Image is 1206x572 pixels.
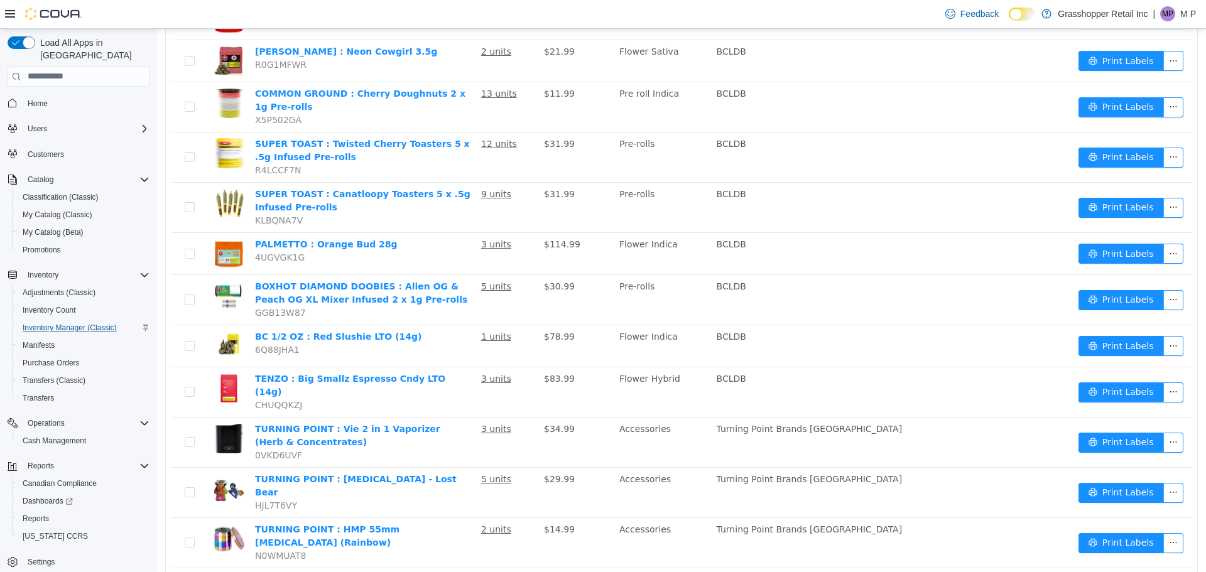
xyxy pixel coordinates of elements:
span: Adjustments (Classic) [23,288,95,298]
span: Reports [23,458,149,473]
span: Operations [23,416,149,431]
span: HJL7T6VY [98,472,140,482]
button: icon: ellipsis [1006,22,1026,42]
td: Pre roll Indica [457,53,555,104]
span: Catalog [23,172,149,187]
img: Cova [25,8,82,20]
span: $21.99 [387,18,418,28]
span: Load All Apps in [GEOGRAPHIC_DATA] [35,36,149,62]
button: icon: ellipsis [1006,169,1026,189]
td: Flower Indica [457,204,555,246]
span: Inventory [23,267,149,283]
p: Grasshopper Retail Inc [1058,6,1148,21]
span: KLBQNA7V [98,186,146,197]
img: PALMETTO : Orange Bud 28g hero shot [57,209,88,240]
span: Turning Point Brands [GEOGRAPHIC_DATA] [560,495,746,505]
u: 5 units [324,252,354,262]
span: 6Q88JHA1 [98,316,143,326]
span: Users [28,124,47,134]
span: Home [23,95,149,111]
u: 3 units [324,345,354,355]
a: Inventory Manager (Classic) [18,320,122,335]
img: SUPER TOAST : Canatloopy Toasters 5 x .5g Infused Pre-rolls hero shot [57,159,88,190]
span: Classification (Classic) [23,192,99,202]
td: Accessories [457,439,555,489]
span: Home [28,99,48,109]
u: 2 units [324,18,354,28]
span: X5P502GA [98,86,144,96]
a: Dashboards [13,492,155,510]
a: My Catalog (Classic) [18,207,97,222]
span: Turning Point Brands [GEOGRAPHIC_DATA] [560,395,746,405]
button: My Catalog (Beta) [13,224,155,241]
button: icon: ellipsis [1006,68,1026,89]
button: icon: printerPrint Labels [921,215,1007,235]
button: icon: ellipsis [1006,404,1026,424]
button: Reports [3,457,155,475]
span: $30.99 [387,252,418,262]
span: N0WMUAT8 [98,522,149,532]
a: Dashboards [18,494,78,509]
button: icon: printerPrint Labels [921,454,1007,474]
img: BC 1/2 OZ : Red Slushie LTO (14g) hero shot [57,301,88,333]
span: $31.99 [387,110,418,120]
span: Transfers (Classic) [23,375,85,386]
button: icon: ellipsis [1006,454,1026,474]
span: GGB13W87 [98,279,149,289]
button: Settings [3,553,155,571]
a: Manifests [18,338,60,353]
button: Inventory [3,266,155,284]
span: Classification (Classic) [18,190,149,205]
button: Catalog [3,171,155,188]
a: Settings [23,554,60,569]
button: icon: ellipsis [1006,261,1026,281]
img: BC SMALLS : Neon Cowgirl 3.5g hero shot [57,16,88,48]
a: PALMETTO : Orange Bud 28g [98,210,241,220]
a: Classification (Classic) [18,190,104,205]
a: Reports [18,511,54,526]
span: Transfers [18,391,149,406]
button: icon: printerPrint Labels [921,119,1007,139]
button: Operations [3,414,155,432]
a: Cash Management [18,433,91,448]
span: My Catalog (Beta) [23,227,84,237]
button: Canadian Compliance [13,475,155,492]
button: Catalog [23,172,58,187]
td: Accessories [457,489,555,539]
button: icon: ellipsis [1006,215,1026,235]
span: Customers [23,146,149,162]
input: Dark Mode [1009,8,1035,21]
span: Inventory Count [18,303,149,318]
span: BCLDB [560,110,589,120]
span: Purchase Orders [23,358,80,368]
span: Inventory Manager (Classic) [23,323,117,333]
button: Reports [23,458,59,473]
span: Settings [23,554,149,569]
button: Promotions [13,241,155,259]
p: M P [1180,6,1196,21]
a: TENZO : Big Smallz Espresso Cndy LTO (14g) [98,345,288,368]
span: $114.99 [387,210,423,220]
span: $31.99 [387,160,418,170]
button: Inventory [23,267,63,283]
a: Purchase Orders [18,355,85,370]
span: My Catalog (Beta) [18,225,149,240]
span: Dashboards [23,496,73,506]
img: TURNING POINT : Vie 2 in 1 Vaporizer (Herb & Concentrates) hero shot [57,394,88,425]
u: 1 units [324,303,354,313]
u: 3 units [324,210,354,220]
a: Transfers [18,391,59,406]
img: TENZO : Big Smallz Espresso Cndy LTO (14g) hero shot [57,343,88,375]
span: $11.99 [387,60,418,70]
span: BCLDB [560,160,589,170]
span: Reports [18,511,149,526]
button: icon: printerPrint Labels [921,22,1007,42]
button: Home [3,94,155,112]
td: Pre-rolls [457,154,555,204]
a: Inventory Count [18,303,81,318]
span: CHUQQKZJ [98,371,146,381]
button: Adjustments (Classic) [13,284,155,301]
span: Reports [23,514,49,524]
button: Users [23,121,52,136]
